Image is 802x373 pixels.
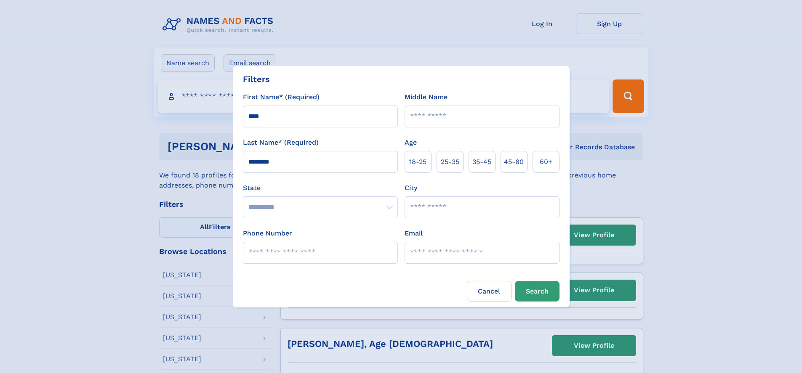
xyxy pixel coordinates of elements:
label: Last Name* (Required) [243,138,319,148]
div: Filters [243,73,270,85]
span: 35‑45 [472,157,491,167]
span: 60+ [540,157,552,167]
label: Phone Number [243,228,292,238]
span: 45‑60 [504,157,524,167]
span: 25‑35 [441,157,459,167]
label: Middle Name [405,92,448,102]
label: City [405,183,417,193]
label: State [243,183,398,193]
label: First Name* (Required) [243,92,320,102]
span: 18‑25 [409,157,426,167]
label: Cancel [467,281,512,302]
button: Search [515,281,560,302]
label: Email [405,228,423,238]
label: Age [405,138,417,148]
